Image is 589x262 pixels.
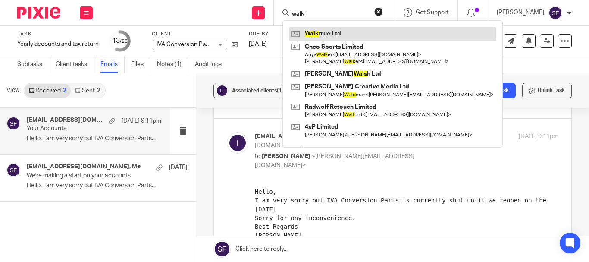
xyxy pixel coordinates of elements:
[120,39,128,44] small: /23
[249,31,288,38] label: Due by
[71,84,104,98] a: Sent2
[519,132,558,141] p: [DATE] 9:11pm
[548,6,562,20] img: svg%3E
[100,56,125,73] a: Emails
[6,86,19,95] span: View
[169,163,187,172] p: [DATE]
[17,31,99,38] label: Task
[152,31,238,38] label: Client
[27,135,161,142] p: Hello, I am very sorry but IVA Conversion Parts...
[56,56,94,73] a: Client tasks
[17,7,60,19] img: Pixie
[27,125,135,133] p: Your Accounts
[255,153,260,159] span: to
[249,41,267,47] span: [DATE]
[27,182,187,189] p: Hello, I am very sorry but IVA Conversion Parts...
[255,133,357,139] span: [EMAIL_ADDRESS][DOMAIN_NAME]
[131,56,150,73] a: Files
[497,8,544,17] p: [PERSON_NAME]
[27,117,104,124] h4: [EMAIL_ADDRESS][DOMAIN_NAME], Me
[122,117,161,125] p: [DATE] 9:11pm
[112,36,128,46] div: 13
[374,7,383,16] button: Clear
[227,132,248,154] img: svg%3E
[291,10,369,18] input: Search
[25,84,71,98] a: Received2
[262,153,310,159] span: [PERSON_NAME]
[255,133,414,148] span: <[EMAIL_ADDRESS][DOMAIN_NAME]>
[27,163,141,170] h4: [EMAIL_ADDRESS][DOMAIN_NAME], Me
[213,83,290,98] button: Associated clients(1)
[195,56,228,73] a: Audit logs
[27,172,155,180] p: We're making a start on your accounts
[157,56,188,73] a: Notes (1)
[6,117,20,130] img: svg%3E
[17,40,99,48] div: Yearly accounts and tax return
[157,41,235,47] span: IVA Conversion Parts Limited
[17,56,49,73] a: Subtasks
[216,84,229,97] img: svg%3E
[277,88,283,93] span: (1)
[416,9,449,16] span: Get Support
[97,88,100,94] div: 2
[232,88,283,93] span: Associated clients
[255,153,414,168] span: <[PERSON_NAME][EMAIL_ADDRESS][DOMAIN_NAME]>
[63,88,66,94] div: 2
[522,83,572,98] button: Unlink task
[6,163,20,177] img: svg%3E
